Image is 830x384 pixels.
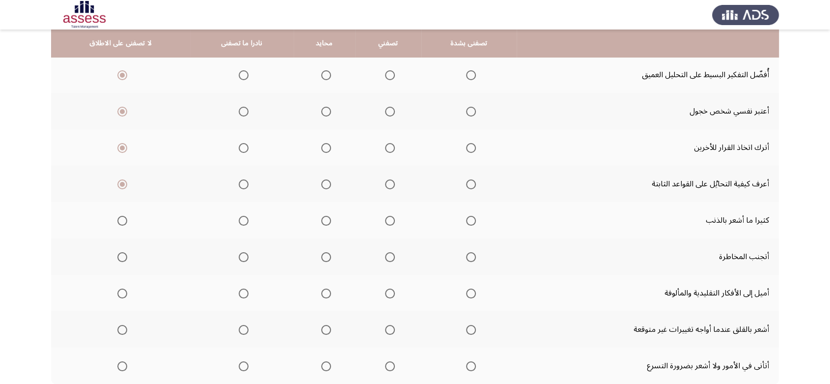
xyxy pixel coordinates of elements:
[517,93,779,129] td: أعتبر نفسي شخص خجول
[113,285,127,301] mat-radio-group: Select an option
[462,248,476,265] mat-radio-group: Select an option
[113,321,127,338] mat-radio-group: Select an option
[51,1,118,29] img: Assessment logo of ASSESS 16PD (R2) - THL
[317,248,331,265] mat-radio-group: Select an option
[355,30,421,58] th: تصفني
[113,66,127,83] mat-radio-group: Select an option
[235,357,249,374] mat-radio-group: Select an option
[462,66,476,83] mat-radio-group: Select an option
[317,176,331,192] mat-radio-group: Select an option
[462,212,476,229] mat-radio-group: Select an option
[235,176,249,192] mat-radio-group: Select an option
[462,103,476,119] mat-radio-group: Select an option
[462,139,476,156] mat-radio-group: Select an option
[517,238,779,275] td: أتجنب المخاطرة
[317,357,331,374] mat-radio-group: Select an option
[235,103,249,119] mat-radio-group: Select an option
[517,275,779,311] td: أميل إلى الأفكار التقليدية والمألوفة
[381,357,395,374] mat-radio-group: Select an option
[113,139,127,156] mat-radio-group: Select an option
[421,30,517,58] th: تصفنى بشدة
[517,311,779,348] td: أشعر بالقلق عندما أواجه تغييرات غير متوقعة
[235,139,249,156] mat-radio-group: Select an option
[462,321,476,338] mat-radio-group: Select an option
[317,285,331,301] mat-radio-group: Select an option
[317,321,331,338] mat-radio-group: Select an option
[381,66,395,83] mat-radio-group: Select an option
[712,1,779,29] img: Assess Talent Management logo
[235,285,249,301] mat-radio-group: Select an option
[113,357,127,374] mat-radio-group: Select an option
[113,212,127,229] mat-radio-group: Select an option
[517,129,779,166] td: أترك اتخاذ القرار للأخرين
[317,139,331,156] mat-radio-group: Select an option
[517,348,779,384] td: أتأنى في الأمور ولا أشعر بضرورة التسرع
[381,139,395,156] mat-radio-group: Select an option
[517,202,779,238] td: كثيرا ما أشعر بالذنب
[381,285,395,301] mat-radio-group: Select an option
[190,30,294,58] th: نادرا ما تصفنى
[381,248,395,265] mat-radio-group: Select an option
[317,212,331,229] mat-radio-group: Select an option
[294,30,355,58] th: محايد
[381,176,395,192] mat-radio-group: Select an option
[235,248,249,265] mat-radio-group: Select an option
[113,176,127,192] mat-radio-group: Select an option
[381,212,395,229] mat-radio-group: Select an option
[51,30,190,58] th: لا تصفنى على الاطلاق
[517,57,779,93] td: أُفضّل التفكير البسيط على التحليل العميق
[317,66,331,83] mat-radio-group: Select an option
[462,176,476,192] mat-radio-group: Select an option
[235,212,249,229] mat-radio-group: Select an option
[517,166,779,202] td: أعرف كيفية التحايُل على القواعد الثابتة
[113,103,127,119] mat-radio-group: Select an option
[113,248,127,265] mat-radio-group: Select an option
[462,357,476,374] mat-radio-group: Select an option
[381,103,395,119] mat-radio-group: Select an option
[381,321,395,338] mat-radio-group: Select an option
[235,66,249,83] mat-radio-group: Select an option
[235,321,249,338] mat-radio-group: Select an option
[462,285,476,301] mat-radio-group: Select an option
[317,103,331,119] mat-radio-group: Select an option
